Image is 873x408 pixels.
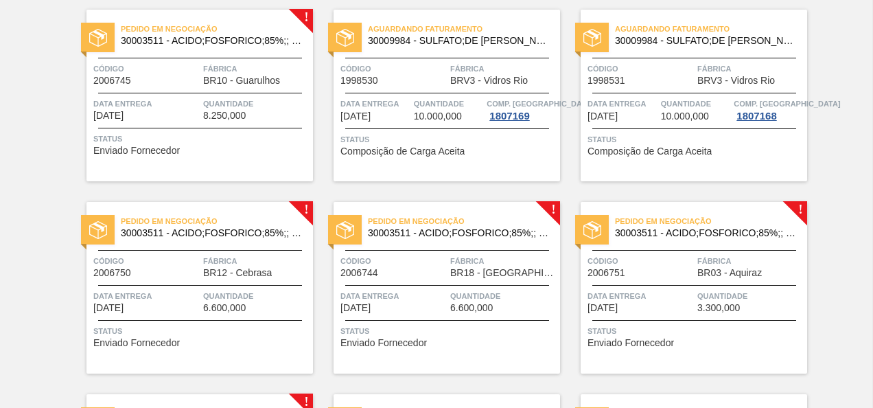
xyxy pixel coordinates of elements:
[450,268,557,278] span: BR18 - Pernambuco
[697,268,762,278] span: BR03 - Aquiraz
[66,202,313,374] a: !statusPedido em Negociação30003511 - ACIDO;FOSFORICO;85%;; CONTAINERCódigo2006750FábricaBR12 - C...
[587,303,618,313] span: 28/08/2025
[734,97,840,111] span: Comp. Carga
[487,111,532,122] div: 1807169
[450,303,493,313] span: 6.600,000
[450,76,528,86] span: BRV3 - Vidros Rio
[587,133,804,146] span: Status
[340,76,378,86] span: 1998530
[336,221,354,239] img: status
[93,268,131,278] span: 2006750
[560,10,807,181] a: statusAguardando Faturamento30009984 - SULFATO;DE [PERSON_NAME];;Código1998531FábricaBRV3 - Vidro...
[587,76,625,86] span: 1998531
[93,338,180,348] span: Enviado Fornecedor
[487,97,593,111] span: Comp. Carga
[89,29,107,47] img: status
[340,338,427,348] span: Enviado Fornecedor
[121,228,302,238] span: 30003511 - ACIDO;FOSFORICO;85%;; CONTAINER
[203,289,310,303] span: Quantidade
[450,254,557,268] span: Fábrica
[340,111,371,122] span: 22/08/2025
[450,62,557,76] span: Fábrica
[587,146,712,157] span: Composição de Carga Aceita
[313,10,560,181] a: statusAguardando Faturamento30009984 - SULFATO;DE [PERSON_NAME];;Código1998530FábricaBRV3 - Vidro...
[615,228,796,238] span: 30003511 - ACIDO;FOSFORICO;85%;; CONTAINER
[587,324,804,338] span: Status
[121,22,313,36] span: Pedido em Negociação
[203,303,246,313] span: 6.600,000
[697,254,804,268] span: Fábrica
[734,97,804,122] a: Comp. [GEOGRAPHIC_DATA]1807168
[487,97,557,122] a: Comp. [GEOGRAPHIC_DATA]1807169
[368,22,560,36] span: Aguardando Faturamento
[587,62,694,76] span: Código
[414,111,462,122] span: 10.000,000
[340,289,447,303] span: Data entrega
[340,133,557,146] span: Status
[368,36,549,46] span: 30009984 - SULFATO;DE SODIO ANIDRO;;
[560,202,807,374] a: !statusPedido em Negociação30003511 - ACIDO;FOSFORICO;85%;; CONTAINERCódigo2006751FábricaBR03 - A...
[66,10,313,181] a: !statusPedido em Negociação30003511 - ACIDO;FOSFORICO;85%;; CONTAINERCódigo2006745FábricaBR10 - G...
[615,214,807,228] span: Pedido em Negociação
[203,111,246,121] span: 8.250,000
[93,62,200,76] span: Código
[93,111,124,121] span: 21/08/2025
[93,97,200,111] span: Data entrega
[661,111,709,122] span: 10.000,000
[340,324,557,338] span: Status
[697,303,740,313] span: 3.300,000
[697,62,804,76] span: Fábrica
[340,268,378,278] span: 2006744
[697,76,775,86] span: BRV3 - Vidros Rio
[340,146,465,157] span: Composição de Carga Aceita
[203,76,280,86] span: BR10 - Guarulhos
[93,132,310,146] span: Status
[587,97,657,111] span: Data entrega
[121,214,313,228] span: Pedido em Negociação
[615,22,807,36] span: Aguardando Faturamento
[587,289,694,303] span: Data entrega
[93,289,200,303] span: Data entrega
[93,254,200,268] span: Código
[93,146,180,156] span: Enviado Fornecedor
[313,202,560,374] a: !statusPedido em Negociação30003511 - ACIDO;FOSFORICO;85%;; CONTAINERCódigo2006744FábricaBR18 - [...
[368,228,549,238] span: 30003511 - ACIDO;FOSFORICO;85%;; CONTAINER
[203,268,272,278] span: BR12 - Cebrasa
[340,97,410,111] span: Data entrega
[203,254,310,268] span: Fábrica
[587,268,625,278] span: 2006751
[587,111,618,122] span: 22/08/2025
[93,76,131,86] span: 2006745
[203,97,310,111] span: Quantidade
[368,214,560,228] span: Pedido em Negociação
[336,29,354,47] img: status
[450,289,557,303] span: Quantidade
[583,29,601,47] img: status
[203,62,310,76] span: Fábrica
[697,289,804,303] span: Quantidade
[93,324,310,338] span: Status
[661,97,731,111] span: Quantidade
[89,221,107,239] img: status
[587,254,694,268] span: Código
[340,62,447,76] span: Código
[587,338,674,348] span: Enviado Fornecedor
[93,303,124,313] span: 26/08/2025
[734,111,779,122] div: 1807168
[121,36,302,46] span: 30003511 - ACIDO;FOSFORICO;85%;; CONTAINER
[615,36,796,46] span: 30009984 - SULFATO;DE SODIO ANIDRO;;
[583,221,601,239] img: status
[340,254,447,268] span: Código
[340,303,371,313] span: 26/08/2025
[414,97,484,111] span: Quantidade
